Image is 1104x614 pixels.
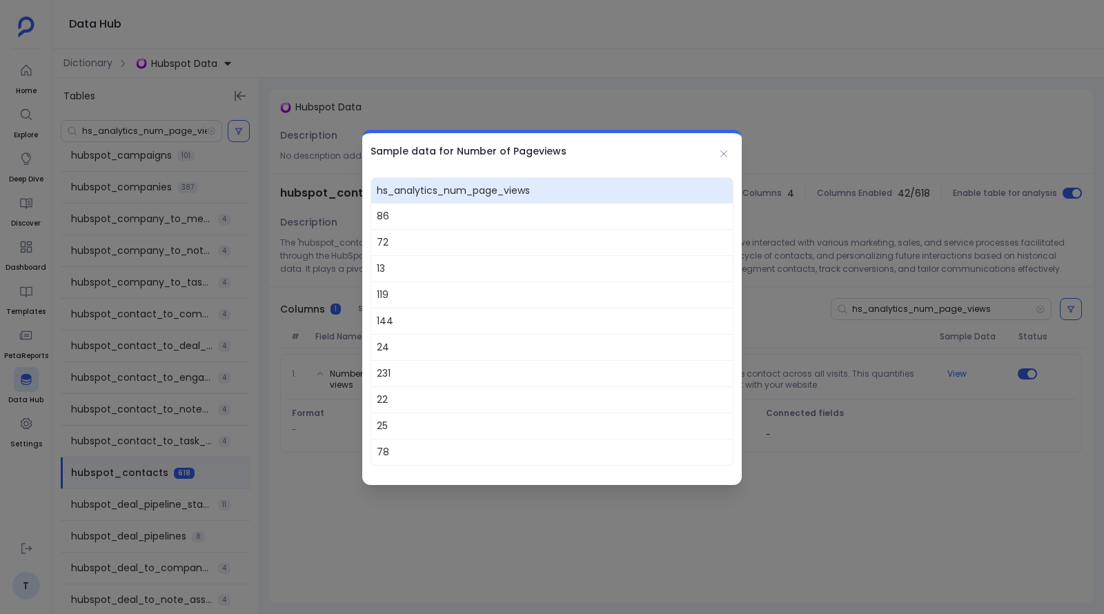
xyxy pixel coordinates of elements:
span: 72 [371,229,733,255]
span: hs_analytics_num_page_views [371,178,733,204]
span: 119 [371,281,733,308]
span: 24 [371,334,733,360]
span: 231 [371,360,733,386]
span: 144 [371,308,733,334]
h2: Sample data for Number of Pageviews [371,144,566,158]
span: 22 [371,386,733,413]
span: 25 [371,413,733,439]
span: 86 [371,204,733,229]
span: 13 [371,255,733,281]
span: 78 [371,439,733,465]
